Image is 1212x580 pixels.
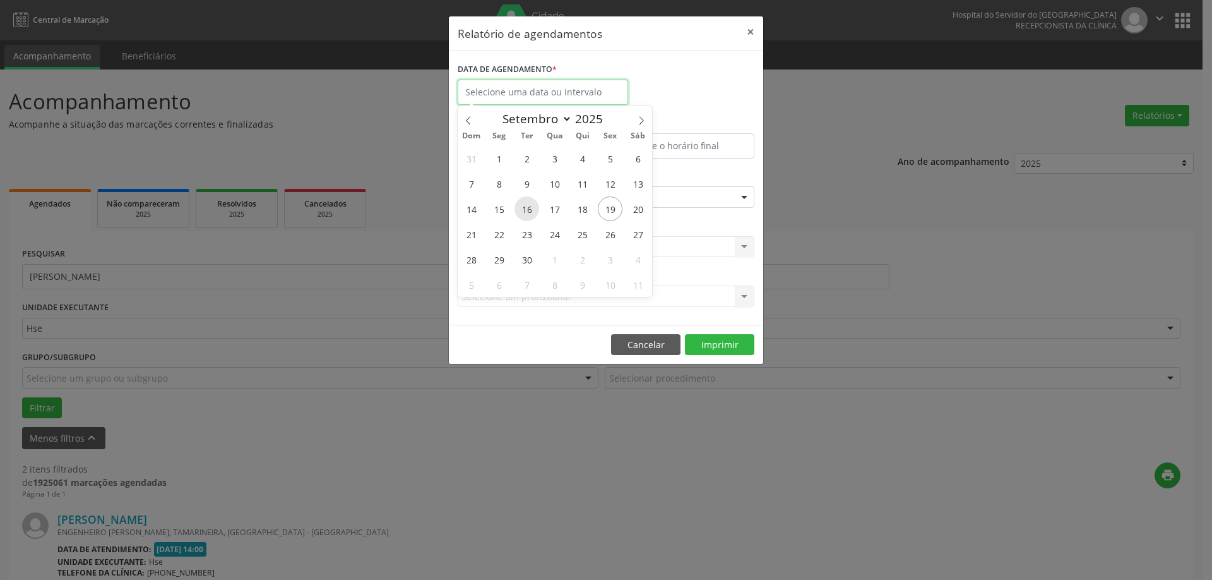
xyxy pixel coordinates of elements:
[514,196,539,221] span: Setembro 16, 2025
[611,334,680,356] button: Cancelar
[598,272,622,297] span: Outubro 10, 2025
[459,171,484,196] span: Setembro 7, 2025
[459,272,484,297] span: Outubro 5, 2025
[514,171,539,196] span: Setembro 9, 2025
[541,132,569,140] span: Qua
[626,222,650,246] span: Setembro 27, 2025
[597,132,624,140] span: Sex
[458,132,485,140] span: Dom
[626,196,650,221] span: Setembro 20, 2025
[487,247,511,272] span: Setembro 29, 2025
[598,247,622,272] span: Outubro 3, 2025
[514,146,539,171] span: Setembro 2, 2025
[487,222,511,246] span: Setembro 22, 2025
[570,146,595,171] span: Setembro 4, 2025
[685,334,754,356] button: Imprimir
[598,222,622,246] span: Setembro 26, 2025
[572,111,614,127] input: Year
[487,171,511,196] span: Setembro 8, 2025
[738,16,763,47] button: Close
[624,132,652,140] span: Sáb
[496,110,572,128] select: Month
[542,146,567,171] span: Setembro 3, 2025
[458,80,628,105] input: Selecione uma data ou intervalo
[542,222,567,246] span: Setembro 24, 2025
[609,133,754,159] input: Selecione o horário final
[514,247,539,272] span: Setembro 30, 2025
[569,132,597,140] span: Qui
[459,222,484,246] span: Setembro 21, 2025
[570,222,595,246] span: Setembro 25, 2025
[626,247,650,272] span: Outubro 4, 2025
[542,247,567,272] span: Outubro 1, 2025
[626,171,650,196] span: Setembro 13, 2025
[459,146,484,171] span: Agosto 31, 2025
[598,196,622,221] span: Setembro 19, 2025
[459,247,484,272] span: Setembro 28, 2025
[626,272,650,297] span: Outubro 11, 2025
[570,171,595,196] span: Setembro 11, 2025
[487,196,511,221] span: Setembro 15, 2025
[458,25,602,42] h5: Relatório de agendamentos
[542,272,567,297] span: Outubro 8, 2025
[487,146,511,171] span: Setembro 1, 2025
[609,114,754,133] label: ATÉ
[598,146,622,171] span: Setembro 5, 2025
[570,196,595,221] span: Setembro 18, 2025
[598,171,622,196] span: Setembro 12, 2025
[514,222,539,246] span: Setembro 23, 2025
[459,196,484,221] span: Setembro 14, 2025
[542,196,567,221] span: Setembro 17, 2025
[513,132,541,140] span: Ter
[542,171,567,196] span: Setembro 10, 2025
[570,272,595,297] span: Outubro 9, 2025
[626,146,650,171] span: Setembro 6, 2025
[570,247,595,272] span: Outubro 2, 2025
[487,272,511,297] span: Outubro 6, 2025
[485,132,513,140] span: Seg
[458,60,557,80] label: DATA DE AGENDAMENTO
[514,272,539,297] span: Outubro 7, 2025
